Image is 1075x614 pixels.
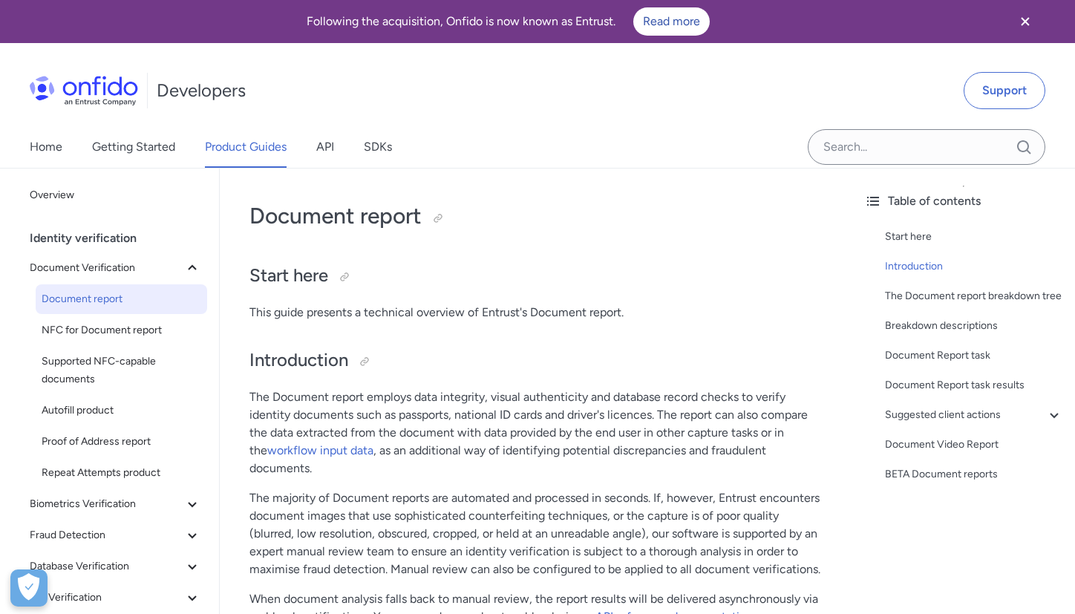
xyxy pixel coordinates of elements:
span: Overview [30,186,201,204]
h2: Introduction [249,348,823,373]
span: Repeat Attempts product [42,464,201,482]
a: workflow input data [267,443,373,457]
span: NFC for Document report [42,321,201,339]
a: Overview [24,180,207,210]
a: API [316,126,334,168]
a: Introduction [885,258,1063,275]
span: Database Verification [30,558,183,575]
a: Document Report task results [885,376,1063,394]
img: Onfido Logo [30,76,138,105]
a: The Document report breakdown tree [885,287,1063,305]
a: BETA Document reports [885,466,1063,483]
a: Document report [36,284,207,314]
span: Proof of Address report [42,433,201,451]
p: This guide presents a technical overview of Entrust's Document report. [249,304,823,321]
a: Read more [633,7,710,36]
p: The Document report employs data integrity, visual authenticity and database record checks to ver... [249,388,823,477]
button: Biometrics Verification [24,489,207,519]
svg: Close banner [1016,13,1034,30]
a: Proof of Address report [36,427,207,457]
p: The majority of Document reports are automated and processed in seconds. If, however, Entrust enc... [249,489,823,578]
a: Document Video Report [885,436,1063,454]
button: Open Preferences [10,569,48,607]
a: Suggested client actions [885,406,1063,424]
a: Home [30,126,62,168]
a: SDKs [364,126,392,168]
input: Onfido search input field [808,129,1045,165]
div: Following the acquisition, Onfido is now known as Entrust. [18,7,998,36]
button: Fraud Detection [24,520,207,550]
a: Supported NFC-capable documents [36,347,207,394]
a: Start here [885,228,1063,246]
button: Database Verification [24,552,207,581]
a: Product Guides [205,126,287,168]
span: Autofill product [42,402,201,419]
a: Breakdown descriptions [885,317,1063,335]
h1: Document report [249,201,823,231]
span: Document report [42,290,201,308]
a: Document Report task [885,347,1063,365]
button: eID Verification [24,583,207,613]
div: Cookie Preferences [10,569,48,607]
span: Biometrics Verification [30,495,183,513]
h2: Start here [249,264,823,289]
span: Supported NFC-capable documents [42,353,201,388]
div: Table of contents [864,192,1063,210]
a: NFC for Document report [36,316,207,345]
button: Close banner [998,3,1053,40]
div: Identity verification [30,223,213,253]
a: Repeat Attempts product [36,458,207,488]
a: Getting Started [92,126,175,168]
h1: Developers [157,79,246,102]
a: Autofill product [36,396,207,425]
span: Document Verification [30,259,183,277]
span: Fraud Detection [30,526,183,544]
a: Support [964,72,1045,109]
span: eID Verification [30,589,183,607]
button: Document Verification [24,253,207,283]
